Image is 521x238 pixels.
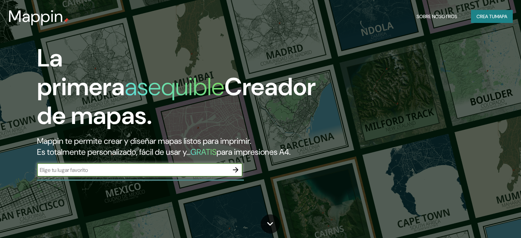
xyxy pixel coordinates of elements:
input: Elige tu lugar favorito [37,166,229,174]
font: mapa [495,13,507,20]
font: para impresiones A4. [216,147,290,157]
font: Mappin [8,5,63,27]
img: pin de mapeo [63,18,69,23]
button: Crea tumapa [471,10,513,23]
font: Creador de mapas. [37,71,316,131]
font: GRATIS [190,147,216,157]
font: Es totalmente personalizado, fácil de usar y... [37,147,190,157]
font: Sobre nosotros [417,13,457,20]
font: La primera [37,42,125,103]
button: Sobre nosotros [414,10,460,23]
font: Crea tu [476,13,495,20]
font: Mappin te permite crear y diseñar mapas listos para imprimir. [37,136,251,146]
font: asequible [125,71,224,103]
